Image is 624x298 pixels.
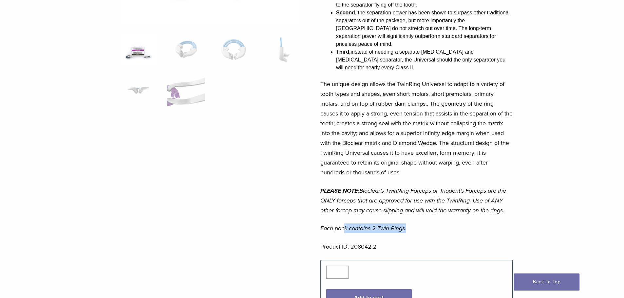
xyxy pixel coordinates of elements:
[120,33,157,66] img: 208042.2-324x324.png
[320,225,406,232] em: Each pack contains 2 Twin Rings.
[320,79,513,177] p: The unique design allows the TwinRing Universal to adapt to a variety of tooth types and shapes, ...
[167,33,205,66] img: TwinRing Universal - Image 2
[514,273,579,290] a: Back To Top
[320,242,513,252] p: Product ID: 208042.2
[215,33,253,66] img: TwinRing Universal - Image 3
[336,9,513,48] li: , the separation power has been shown to surpass other traditional separators out of the package,...
[262,33,300,66] img: TwinRing Universal - Image 4
[120,74,157,107] img: TwinRing Universal - Image 5
[336,49,350,55] strong: Third,
[320,187,359,194] em: PLEASE NOTE:
[336,48,513,72] li: instead of needing a separate [MEDICAL_DATA] and [MEDICAL_DATA] separator, the Universal should t...
[167,74,205,107] img: TwinRing Universal - Image 6
[336,10,355,15] strong: Second
[320,187,506,214] em: Bioclear’s TwinRing Forceps or Triodent’s Forceps are the ONLY forceps that are approved for use ...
